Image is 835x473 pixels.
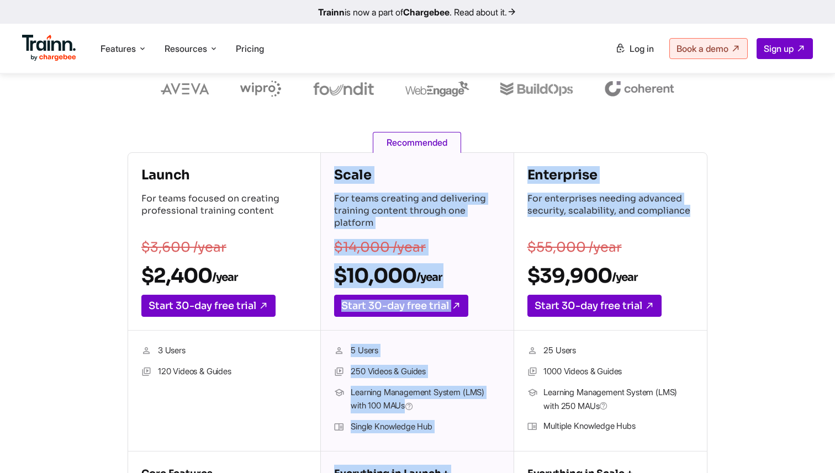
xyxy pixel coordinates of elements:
[609,39,660,59] a: Log in
[141,166,307,184] h4: Launch
[334,420,500,434] li: Single Knowledge Hub
[527,193,694,231] p: For enterprises needing advanced security, scalability, and compliance
[161,83,209,94] img: aveva logo
[527,344,694,358] li: 25 Users
[764,43,794,54] span: Sign up
[403,7,450,18] b: Chargebee
[780,420,835,473] iframe: Chat Widget
[527,263,694,288] h2: $39,900
[351,386,500,413] span: Learning Management System (LMS) with 100 MAUs
[212,270,237,284] sub: /year
[612,270,637,284] sub: /year
[405,81,469,97] img: webengage logo
[334,295,468,317] a: Start 30-day free trial
[757,38,813,59] a: Sign up
[677,43,728,54] span: Book a demo
[527,365,694,379] li: 1000 Videos & Guides
[373,132,461,153] span: Recommended
[141,239,226,256] s: $3,600 /year
[318,7,345,18] b: Trainn
[165,42,207,55] span: Resources
[500,82,573,96] img: buildops logo
[141,263,307,288] h2: $2,400
[141,365,307,379] li: 120 Videos & Guides
[630,43,654,54] span: Log in
[334,166,500,184] h4: Scale
[141,295,276,317] a: Start 30-day free trial
[141,344,307,358] li: 3 Users
[527,239,622,256] s: $55,000 /year
[240,81,282,97] img: wipro logo
[604,81,674,97] img: coherent logo
[416,270,442,284] sub: /year
[236,43,264,54] a: Pricing
[334,344,500,358] li: 5 Users
[527,419,694,434] li: Multiple Knowledge Hubs
[141,193,307,231] p: For teams focused on creating professional training content
[313,82,374,95] img: foundit logo
[22,35,76,61] img: Trainn Logo
[101,42,136,55] span: Features
[527,166,694,184] h4: Enterprise
[334,263,500,288] h2: $10,000
[543,386,693,413] span: Learning Management System (LMS) with 250 MAUs
[669,38,748,59] a: Book a demo
[334,365,500,379] li: 250 Videos & Guides
[334,193,500,231] p: For teams creating and delivering training content through one platform
[334,239,426,256] s: $14,000 /year
[527,295,662,317] a: Start 30-day free trial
